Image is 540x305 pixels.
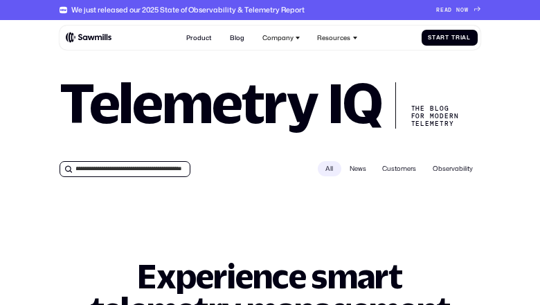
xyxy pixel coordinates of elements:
span: Customers [374,161,424,177]
span: a [436,35,441,41]
a: Product [181,29,217,46]
span: T [451,35,456,41]
span: r [456,35,460,41]
a: READNOW [436,7,480,14]
span: i [460,35,462,41]
span: R [436,7,440,14]
span: S [428,35,432,41]
a: Blog [225,29,249,46]
div: We just released our 2025 State of Observability & Telemetry Report [71,6,305,15]
span: A [444,7,449,14]
span: N [456,7,460,14]
a: StartTrial [422,30,478,46]
span: l [467,35,471,41]
span: W [465,7,469,14]
span: Observability [424,161,480,177]
span: E [440,7,444,14]
h1: Telemetry IQ [60,77,381,129]
div: All [318,161,341,177]
span: O [460,7,465,14]
span: D [448,7,452,14]
span: t [432,35,436,41]
span: News [341,161,374,177]
span: a [462,35,467,41]
div: Company [262,34,294,41]
div: The Blog for Modern telemetry [395,82,460,129]
span: r [440,35,445,41]
span: t [445,35,449,41]
div: Resources [317,34,350,41]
